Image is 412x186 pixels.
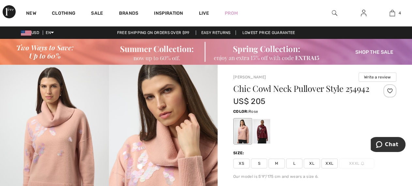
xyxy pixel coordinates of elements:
span: US$ 205 [233,97,265,106]
span: XXXL [339,159,374,168]
span: M [268,159,285,168]
a: 4 [378,9,406,17]
a: Clothing [52,10,75,17]
a: Free shipping on orders over $99 [112,30,195,35]
a: Brands [119,10,139,17]
img: My Info [361,9,366,17]
a: Live [199,10,209,17]
span: XL [304,159,320,168]
button: Write a review [359,73,396,82]
span: Color: [233,109,249,114]
span: L [286,159,302,168]
span: Rose [249,109,258,114]
span: S [251,159,267,168]
div: Rose [234,119,251,144]
a: Lowest Price Guarantee [237,30,300,35]
img: ring-m.svg [361,162,364,165]
img: 1ère Avenue [3,5,16,18]
a: Prom [225,10,238,17]
img: My Bag [389,9,395,17]
h1: Chic Cowl Neck Pullover Style 254942 [233,84,369,93]
a: Easy Returns [196,30,236,35]
div: Size: [233,150,246,156]
img: search the website [332,9,337,17]
a: Sale [91,10,103,17]
a: New [26,10,36,17]
span: XS [233,159,250,168]
span: Inspiration [154,10,183,17]
span: USD [21,30,42,35]
span: 4 [398,10,401,16]
span: EN [46,30,54,35]
img: US Dollar [21,30,31,36]
div: Merlot [253,119,270,144]
div: Our model is 5'9"/175 cm and wears a size 6. [233,174,396,179]
a: [PERSON_NAME] [233,75,266,79]
span: XXL [321,159,338,168]
iframe: Opens a widget where you can chat to one of our agents [371,137,405,153]
a: Sign In [356,9,372,17]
